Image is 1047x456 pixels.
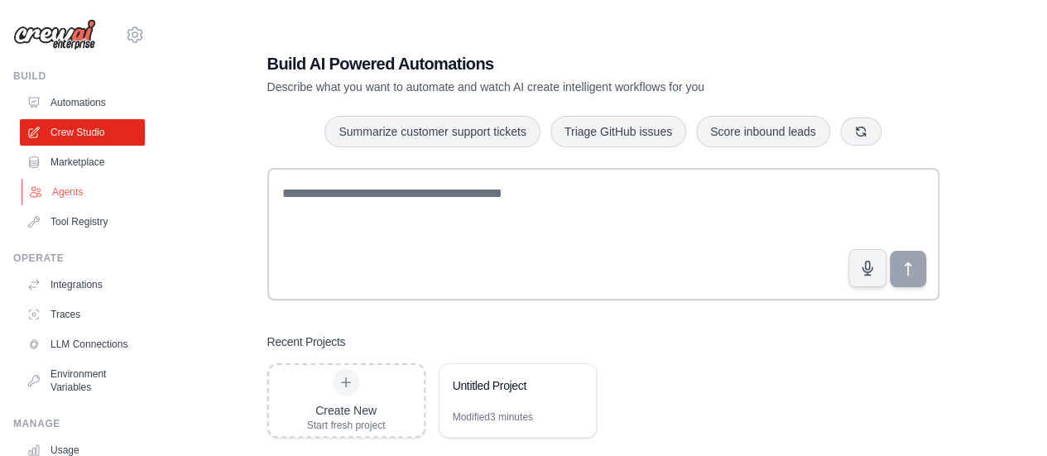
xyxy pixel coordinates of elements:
[20,361,145,401] a: Environment Variables
[307,402,386,419] div: Create New
[267,79,824,95] p: Describe what you want to automate and watch AI create intelligent workflows for you
[848,249,886,287] button: Click to speak your automation idea
[267,52,824,75] h1: Build AI Powered Automations
[550,116,686,147] button: Triage GitHub issues
[20,331,145,358] a: LLM Connections
[696,116,830,147] button: Score inbound leads
[453,410,533,424] div: Modified 3 minutes
[20,271,145,298] a: Integrations
[307,419,386,432] div: Start fresh project
[13,252,145,265] div: Operate
[324,116,540,147] button: Summarize customer support tickets
[13,19,96,50] img: Logo
[20,209,145,235] a: Tool Registry
[22,179,146,205] a: Agents
[453,377,566,394] div: Untitled Project
[20,89,145,116] a: Automations
[20,301,145,328] a: Traces
[13,70,145,83] div: Build
[267,334,346,350] h3: Recent Projects
[20,119,145,146] a: Crew Studio
[20,149,145,175] a: Marketplace
[13,417,145,430] div: Manage
[964,377,1047,456] iframe: Chat Widget
[840,118,881,146] button: Get new suggestions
